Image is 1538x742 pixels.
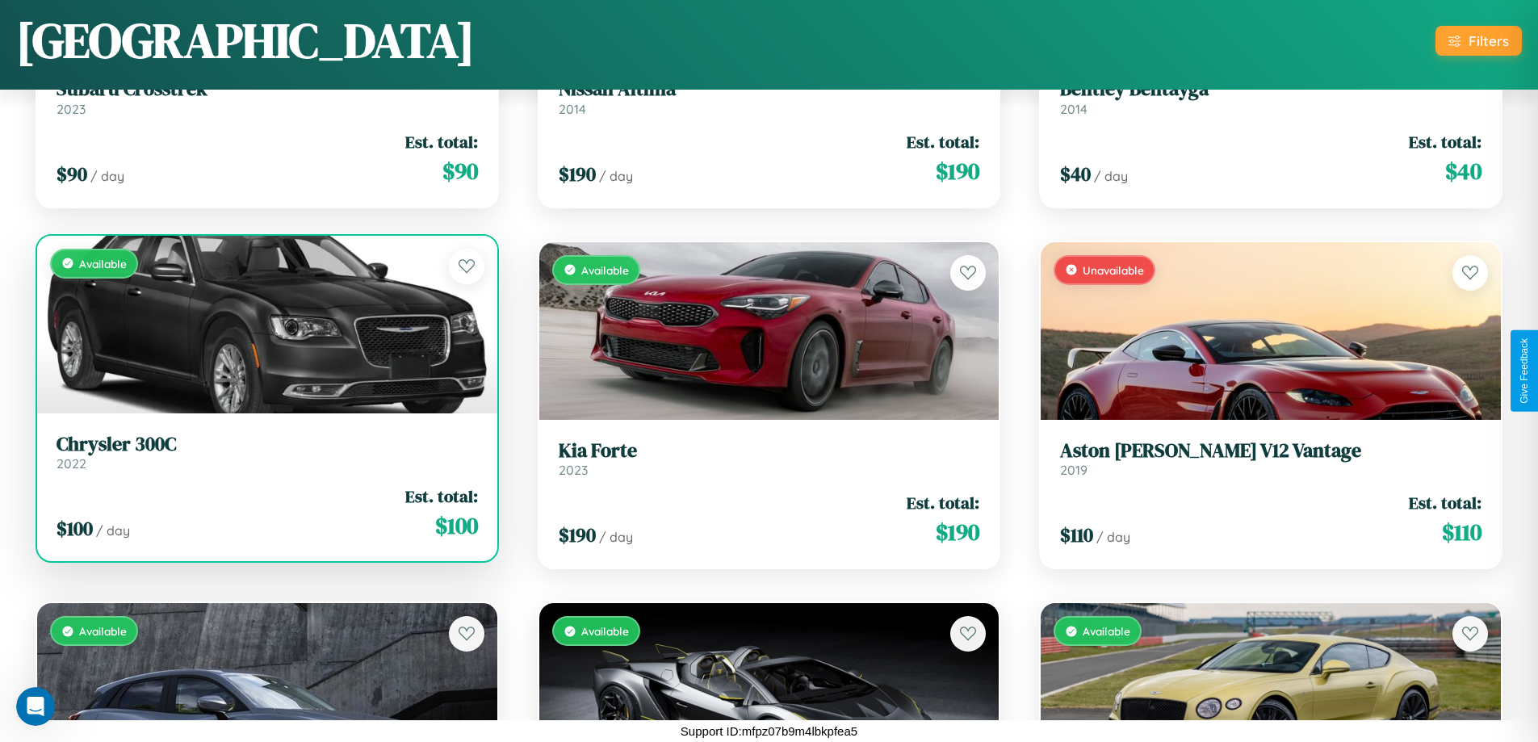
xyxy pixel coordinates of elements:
[79,624,127,638] span: Available
[1060,78,1481,117] a: Bentley Bentayga2014
[581,624,629,638] span: Available
[16,7,475,73] h1: [GEOGRAPHIC_DATA]
[936,516,979,548] span: $ 190
[1094,168,1128,184] span: / day
[599,168,633,184] span: / day
[559,439,980,463] h3: Kia Forte
[57,78,478,117] a: Subaru Crosstrek2023
[1409,491,1481,514] span: Est. total:
[79,257,127,270] span: Available
[581,263,629,277] span: Available
[559,462,588,478] span: 2023
[936,155,979,187] span: $ 190
[681,720,857,742] p: Support ID: mfpz07b9m4lbkpfea5
[1519,338,1530,404] div: Give Feedback
[57,515,93,542] span: $ 100
[1060,101,1087,117] span: 2014
[559,78,980,117] a: Nissan Altima2014
[57,101,86,117] span: 2023
[559,439,980,479] a: Kia Forte2023
[559,522,596,548] span: $ 190
[1060,439,1481,479] a: Aston [PERSON_NAME] V12 Vantage2019
[1060,78,1481,101] h3: Bentley Bentayga
[559,161,596,187] span: $ 190
[907,130,979,153] span: Est. total:
[57,78,478,101] h3: Subaru Crosstrek
[1442,516,1481,548] span: $ 110
[1060,522,1093,548] span: $ 110
[96,522,130,539] span: / day
[1083,624,1130,638] span: Available
[907,491,979,514] span: Est. total:
[90,168,124,184] span: / day
[1469,32,1509,49] div: Filters
[1409,130,1481,153] span: Est. total:
[16,687,55,726] iframe: Intercom live chat
[1060,439,1481,463] h3: Aston [PERSON_NAME] V12 Vantage
[1445,155,1481,187] span: $ 40
[1083,263,1144,277] span: Unavailable
[57,433,478,472] a: Chrysler 300C2022
[1060,462,1087,478] span: 2019
[57,455,86,472] span: 2022
[1096,529,1130,545] span: / day
[1435,26,1522,56] button: Filters
[405,484,478,508] span: Est. total:
[57,161,87,187] span: $ 90
[1060,161,1091,187] span: $ 40
[599,529,633,545] span: / day
[57,433,478,456] h3: Chrysler 300C
[559,78,980,101] h3: Nissan Altima
[442,155,478,187] span: $ 90
[405,130,478,153] span: Est. total:
[559,101,586,117] span: 2014
[435,509,478,542] span: $ 100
